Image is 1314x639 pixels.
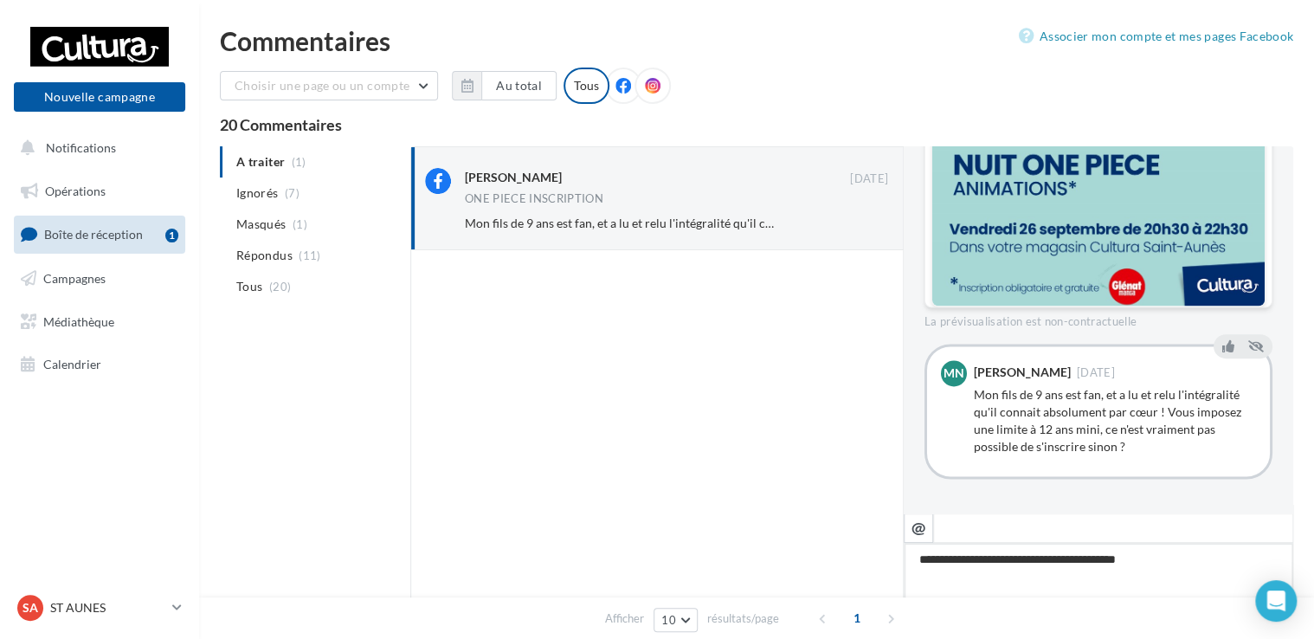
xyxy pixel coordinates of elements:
[14,591,185,624] a: SA ST AUNES
[236,216,286,233] span: Masqués
[10,346,189,383] a: Calendrier
[1019,26,1293,47] a: Associer mon compte et mes pages Facebook
[904,513,933,543] button: @
[452,71,557,100] button: Au total
[236,184,278,202] span: Ignorés
[481,71,557,100] button: Au total
[44,227,143,242] span: Boîte de réception
[235,78,409,93] span: Choisir une page ou un compte
[293,217,307,231] span: (1)
[465,169,562,186] div: [PERSON_NAME]
[236,247,293,264] span: Répondus
[707,610,779,627] span: résultats/page
[43,313,114,328] span: Médiathèque
[45,184,106,198] span: Opérations
[43,357,101,371] span: Calendrier
[924,307,1272,330] div: La prévisualisation est non-contractuelle
[236,278,262,295] span: Tous
[10,173,189,210] a: Opérations
[220,71,438,100] button: Choisir une page ou un compte
[661,613,676,627] span: 10
[605,610,644,627] span: Afficher
[10,216,189,253] a: Boîte de réception1
[285,186,300,200] span: (7)
[465,193,603,204] div: ONE PIECE INSCRIPTION
[944,365,964,382] span: MN
[10,261,189,297] a: Campagnes
[299,248,320,262] span: (11)
[165,229,178,242] div: 1
[974,366,1071,378] div: [PERSON_NAME]
[1077,367,1115,378] span: [DATE]
[974,386,1256,455] div: Mon fils de 9 ans est fan, et a lu et relu l'intégralité qu'il connait absolument par cœur ! Vous...
[911,520,926,535] i: @
[220,28,1293,54] div: Commentaires
[564,68,609,104] div: Tous
[43,271,106,286] span: Campagnes
[10,130,182,166] button: Notifications
[14,82,185,112] button: Nouvelle campagne
[46,140,116,155] span: Notifications
[1255,580,1297,622] div: Open Intercom Messenger
[220,117,1293,132] div: 20 Commentaires
[843,604,871,632] span: 1
[50,599,165,616] p: ST AUNES
[654,608,698,632] button: 10
[269,280,291,294] span: (20)
[23,599,38,616] span: SA
[850,171,888,187] span: [DATE]
[10,304,189,340] a: Médiathèque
